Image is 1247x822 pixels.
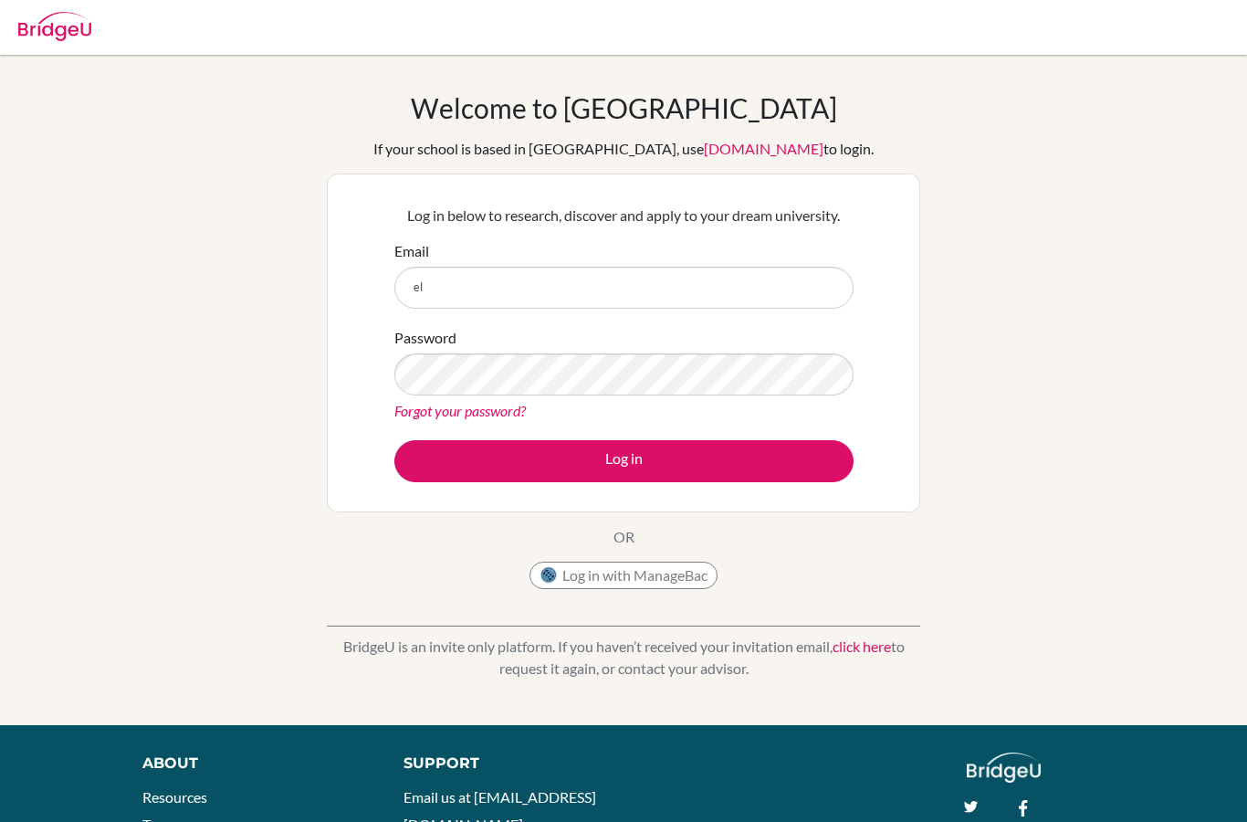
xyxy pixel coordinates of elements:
[411,91,837,124] h1: Welcome to [GEOGRAPHIC_DATA]
[403,753,605,775] div: Support
[529,562,718,589] button: Log in with ManageBac
[373,138,874,160] div: If your school is based in [GEOGRAPHIC_DATA], use to login.
[142,788,207,806] a: Resources
[394,440,854,482] button: Log in
[704,140,823,157] a: [DOMAIN_NAME]
[394,402,526,419] a: Forgot your password?
[394,205,854,227] p: Log in below to research, discover and apply to your dream university.
[967,753,1041,783] img: logo_white@2x-f4f0deed5e89b7ecb1c2cc34c3e3d731f90f0f143d5ea2071677605dd97b5244.png
[18,12,91,41] img: Bridge-U
[613,526,634,548] p: OR
[327,636,920,680] p: BridgeU is an invite only platform. If you haven’t received your invitation email, to request it ...
[394,327,456,349] label: Password
[142,753,362,775] div: About
[833,638,891,655] a: click here
[394,240,429,262] label: Email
